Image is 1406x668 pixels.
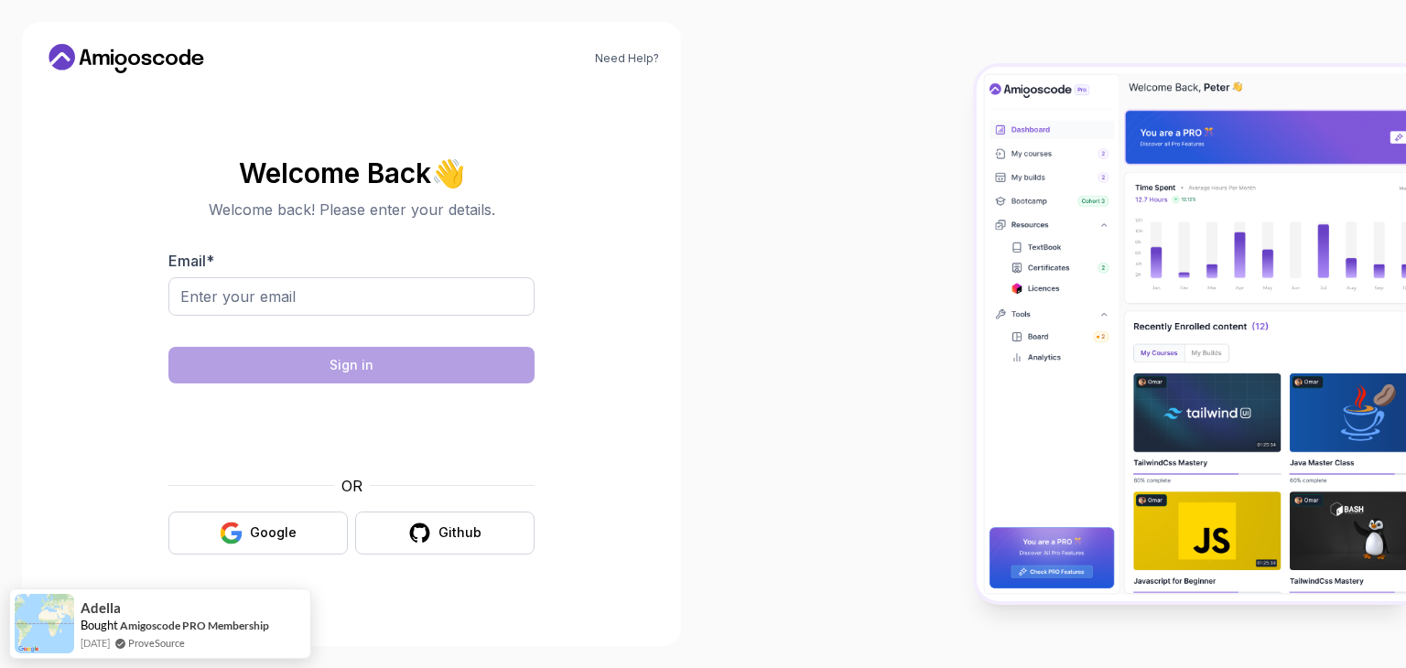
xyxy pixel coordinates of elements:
[977,67,1406,601] img: Amigoscode Dashboard
[128,635,185,651] a: ProveSource
[341,475,362,497] p: OR
[213,394,490,464] iframe: Widget containing checkbox for hCaptcha security challenge
[168,512,348,555] button: Google
[168,347,535,383] button: Sign in
[81,618,118,632] span: Bought
[330,356,373,374] div: Sign in
[428,155,468,191] span: 👋
[355,512,535,555] button: Github
[168,252,214,270] label: Email *
[168,199,535,221] p: Welcome back! Please enter your details.
[168,277,535,316] input: Enter your email
[120,618,269,633] a: Amigoscode PRO Membership
[595,51,659,66] a: Need Help?
[81,600,121,616] span: Adella
[44,44,209,73] a: Home link
[250,523,297,542] div: Google
[438,523,481,542] div: Github
[81,635,110,651] span: [DATE]
[168,158,535,188] h2: Welcome Back
[15,594,74,653] img: provesource social proof notification image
